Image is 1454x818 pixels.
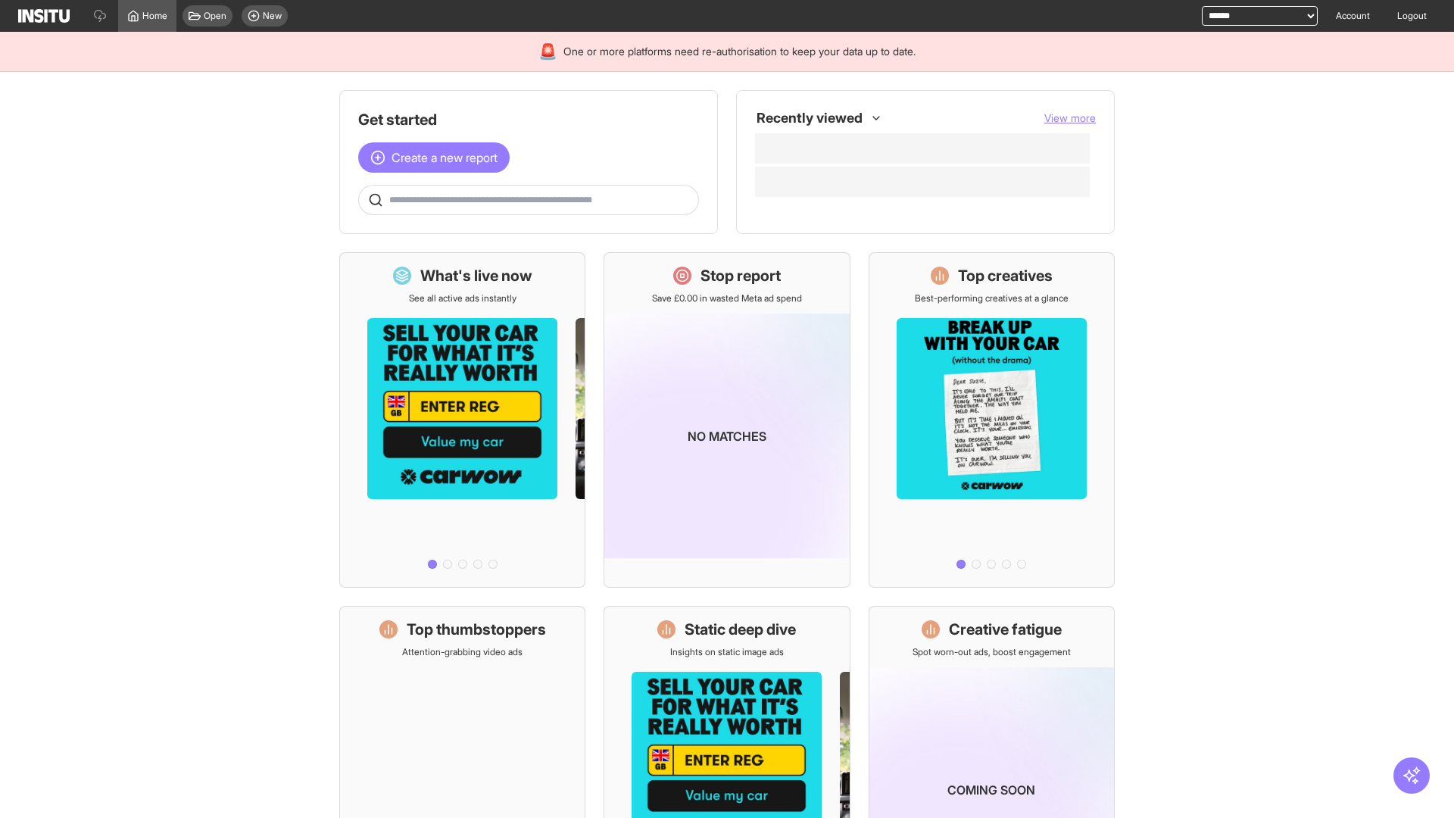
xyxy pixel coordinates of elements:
button: View more [1044,111,1096,126]
p: See all active ads instantly [409,292,516,304]
h1: Static deep dive [685,619,796,640]
p: Insights on static image ads [670,646,784,658]
p: Best-performing creatives at a glance [915,292,1069,304]
img: coming-soon-gradient_kfitwp.png [604,314,849,558]
h1: Top thumbstoppers [407,619,546,640]
a: What's live nowSee all active ads instantly [339,252,585,588]
span: Home [142,10,167,22]
img: Logo [18,9,70,23]
a: Stop reportSave £0.00 in wasted Meta ad spendNo matches [604,252,850,588]
span: One or more platforms need re-authorisation to keep your data up to date. [563,44,916,59]
p: Attention-grabbing video ads [402,646,523,658]
span: New [263,10,282,22]
h1: What's live now [420,265,532,286]
button: Create a new report [358,142,510,173]
h1: Get started [358,109,699,130]
span: Create a new report [392,148,498,167]
h1: Top creatives [958,265,1053,286]
p: Save £0.00 in wasted Meta ad spend [652,292,802,304]
span: Open [204,10,226,22]
p: No matches [688,427,766,445]
a: Top creativesBest-performing creatives at a glance [869,252,1115,588]
h1: Stop report [700,265,781,286]
div: 🚨 [538,41,557,62]
span: View more [1044,111,1096,124]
